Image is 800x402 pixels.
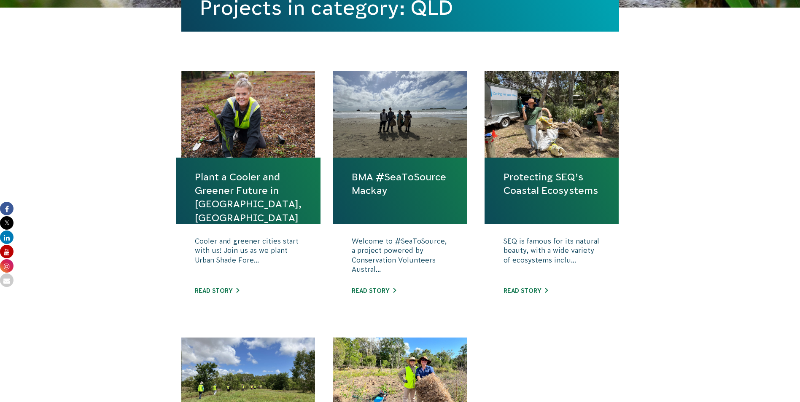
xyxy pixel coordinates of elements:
p: SEQ is famous for its natural beauty, with a wide variety of ecosystems inclu... [504,236,600,279]
p: Cooler and greener cities start with us! Join us as we plant Urban Shade Fore... [195,236,302,279]
a: Plant a Cooler and Greener Future in [GEOGRAPHIC_DATA], [GEOGRAPHIC_DATA] [195,170,302,225]
a: BMA #SeaToSource Mackay [352,170,448,197]
a: Read story [504,287,548,294]
a: Read story [352,287,396,294]
p: Welcome to #SeaToSource, a project powered by Conservation Volunteers Austral... [352,236,448,279]
a: Protecting SEQ’s Coastal Ecosystems [504,170,600,197]
a: Read story [195,287,239,294]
